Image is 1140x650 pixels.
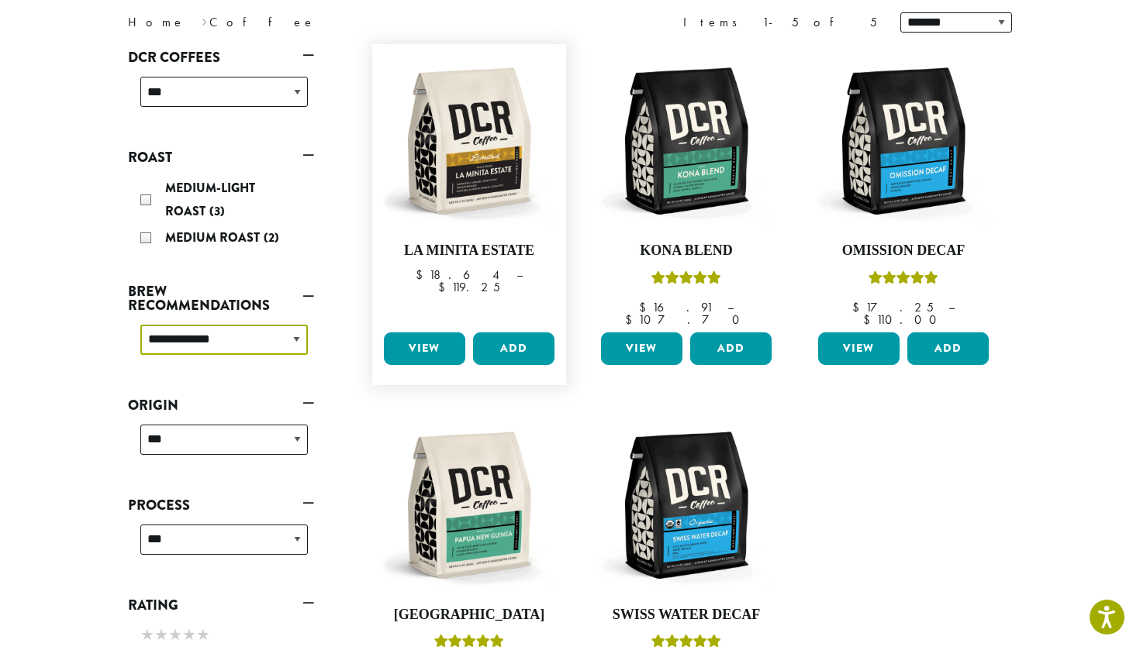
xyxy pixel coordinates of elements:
a: Home [128,14,185,30]
nav: Breadcrumb [128,13,547,32]
div: Brew Recommendations [128,318,314,373]
a: DCR Coffees [128,44,314,71]
a: Rating [128,592,314,618]
div: Origin [128,418,314,473]
div: Process [128,518,314,573]
a: View [601,332,682,365]
bdi: 16.91 [639,299,713,315]
h4: Omission Decaf [814,242,993,260]
button: Add [690,332,772,365]
span: Medium Roast [165,229,264,246]
div: DCR Coffees [128,71,314,126]
span: $ [863,311,876,328]
img: DCR-12oz-Kona-Blend-Stock-scaled.png [597,52,776,230]
img: DCR-12oz-La-Minita-Estate-Stock-scaled.png [380,52,558,230]
span: – [727,299,734,315]
a: Process [128,492,314,518]
bdi: 17.25 [852,299,934,315]
span: ★ [182,624,196,646]
a: View [384,332,465,365]
img: DCR-12oz-Omission-Decaf-scaled.png [814,52,993,230]
bdi: 119.25 [438,279,500,295]
button: Add [473,332,554,365]
span: ★ [140,624,154,646]
span: $ [625,311,638,328]
div: Items 1-5 of 5 [683,13,877,32]
div: Roast [128,170,314,259]
button: Add [907,332,989,365]
a: Roast [128,144,314,170]
span: $ [438,279,451,295]
div: Rated 5.00 out of 5 [651,269,721,292]
a: Brew Recommendations [128,278,314,318]
div: Rated 4.33 out of 5 [869,269,938,292]
a: Kona BlendRated 5.00 out of 5 [597,52,776,326]
img: DCR-12oz-Papua-New-Guinea-Stock-scaled.png [380,416,558,594]
span: $ [639,299,652,315]
img: DCR-12oz-FTO-Swiss-Water-Decaf-Stock-scaled.png [597,416,776,594]
a: La Minita Estate [380,52,558,326]
span: $ [852,299,865,315]
h4: Kona Blend [597,242,776,260]
a: Omission DecafRated 4.33 out of 5 [814,52,993,326]
span: › [202,8,207,32]
span: Medium-Light Roast [165,179,255,220]
bdi: 18.64 [416,267,502,283]
h4: Swiss Water Decaf [597,607,776,624]
span: – [948,299,955,315]
h4: [GEOGRAPHIC_DATA] [380,607,558,624]
span: ★ [196,624,210,646]
span: ★ [154,624,168,646]
a: Origin [128,392,314,418]
span: – [516,267,523,283]
span: (2) [264,229,279,246]
span: ★ [168,624,182,646]
bdi: 107.70 [625,311,747,328]
h4: La Minita Estate [380,242,558,260]
bdi: 110.00 [863,311,944,328]
span: (3) [209,202,225,220]
a: View [818,332,900,365]
span: $ [416,267,429,283]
